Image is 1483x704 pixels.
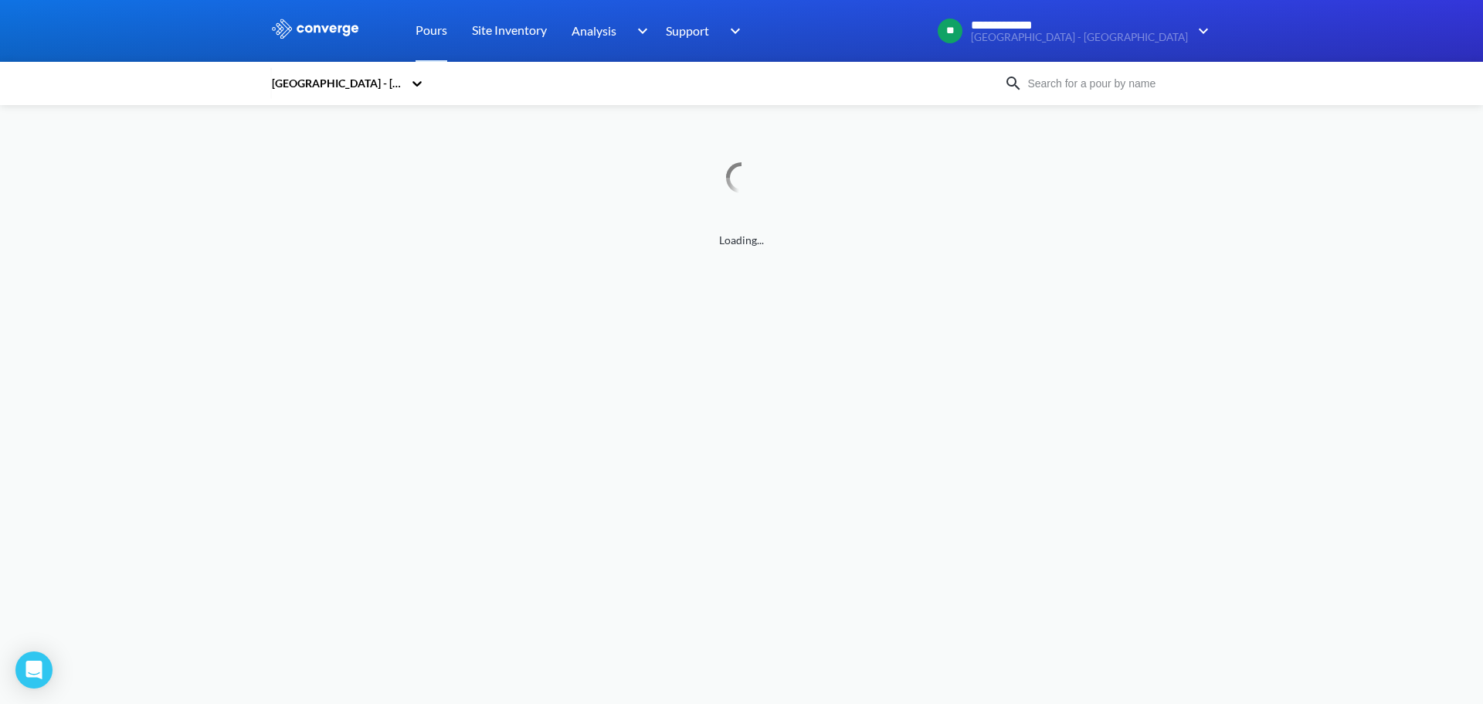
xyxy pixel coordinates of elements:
[1023,75,1210,92] input: Search for a pour by name
[971,32,1188,43] span: [GEOGRAPHIC_DATA] - [GEOGRAPHIC_DATA]
[720,22,745,40] img: downArrow.svg
[627,22,652,40] img: downArrow.svg
[1188,22,1213,40] img: downArrow.svg
[15,651,53,689] div: Open Intercom Messenger
[270,19,360,39] img: logo_ewhite.svg
[666,21,709,40] span: Support
[572,21,616,40] span: Analysis
[1004,74,1023,93] img: icon-search.svg
[270,75,403,92] div: [GEOGRAPHIC_DATA] - [GEOGRAPHIC_DATA]
[270,232,1213,249] span: Loading...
